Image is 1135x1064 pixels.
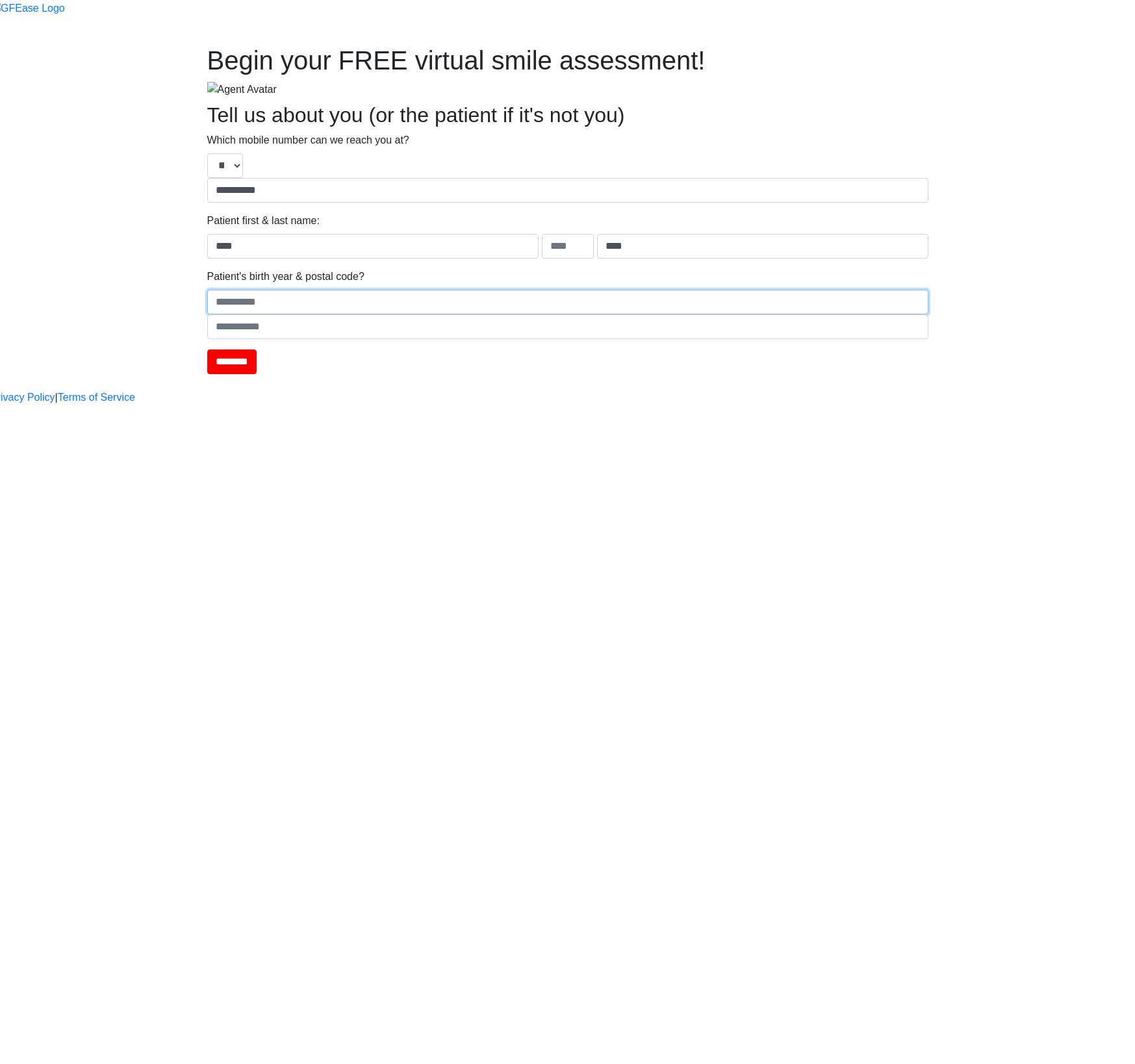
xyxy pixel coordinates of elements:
img: Agent Avatar [207,82,277,97]
a: Terms of Service [58,390,135,405]
label: Patient's birth year & postal code? [207,269,364,285]
h2: Tell us about you (or the patient if it's not you) [207,103,928,127]
a: | [55,390,58,405]
label: Patient first & last name: [207,213,320,229]
label: Which mobile number can we reach you at? [207,133,409,148]
h1: Begin your FREE virtual smile assessment! [207,45,928,76]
